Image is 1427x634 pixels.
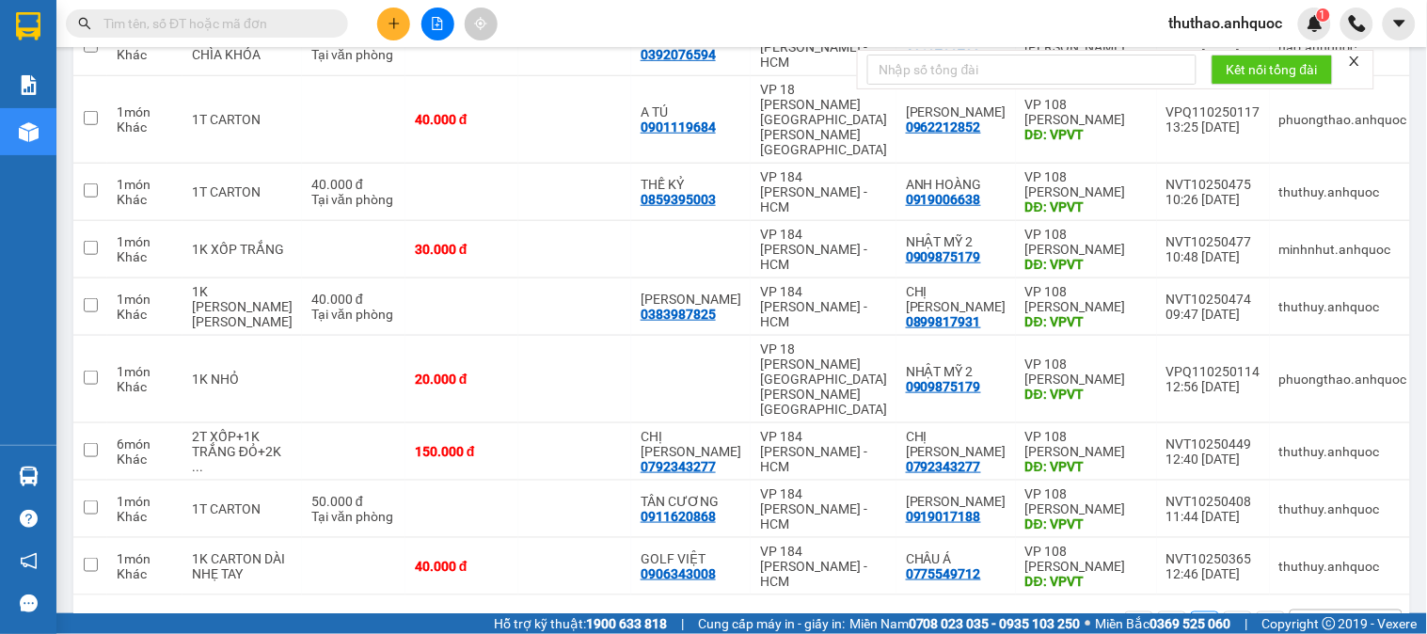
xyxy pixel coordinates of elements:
div: 1T CARTON [192,184,293,199]
div: 6 món [117,436,173,452]
div: 20.000 đ [415,372,509,387]
span: Miền Bắc [1096,613,1231,634]
div: 0911620868 [641,509,716,524]
img: warehouse-icon [19,467,39,486]
div: 13:25 [DATE] [1166,119,1261,135]
div: CHỊ HÀ [906,284,1007,314]
div: VP 18 [PERSON_NAME] [GEOGRAPHIC_DATA][PERSON_NAME][GEOGRAPHIC_DATA] [760,82,887,157]
img: phone-icon [1349,15,1366,32]
strong: 0708 023 035 - 0935 103 250 [909,616,1081,631]
span: 1 [1320,8,1326,22]
div: 1T CARTON [192,501,293,516]
div: 150.000 đ [415,444,509,459]
span: search [78,17,91,30]
div: 1T CARTON [192,112,293,127]
img: icon-new-feature [1307,15,1324,32]
input: Tìm tên, số ĐT hoặc mã đơn [103,13,325,34]
button: caret-down [1383,8,1416,40]
span: Hỗ trợ kỹ thuật: [494,613,667,634]
div: VP 18 [PERSON_NAME] [GEOGRAPHIC_DATA][PERSON_NAME][GEOGRAPHIC_DATA] [760,341,887,417]
div: DĐ: VPVT [1025,257,1148,272]
div: DĐ: VPVT [1025,387,1148,402]
div: NHẬT MỸ 2 [906,364,1007,379]
span: Cung cấp máy in - giấy in: [698,613,845,634]
div: VP 184 [PERSON_NAME] - HCM [760,544,887,589]
strong: 0369 525 060 [1150,616,1231,631]
div: ANH HOÀNG [906,177,1007,192]
img: warehouse-icon [19,122,39,142]
div: NVT10250408 [1166,494,1261,509]
div: VP 108 [PERSON_NAME] [1025,284,1148,314]
div: Tại văn phòng [311,307,396,322]
span: plus [388,17,401,30]
div: phuongthao.anhquoc [1279,372,1407,387]
div: DĐ: VPVT [1025,199,1148,214]
div: VP 108 [PERSON_NAME] [1025,544,1148,574]
div: VP 184 [PERSON_NAME] - HCM [760,284,887,329]
span: ⚪️ [1086,620,1091,627]
div: 0901119684 [641,119,716,135]
div: VPQ110250117 [1166,104,1261,119]
div: 1 món [117,177,173,192]
div: 0909875179 [906,249,981,264]
sup: 1 [1317,8,1330,22]
div: 1 món [117,494,173,509]
span: aim [474,17,487,30]
span: Kết nối tổng đài [1227,59,1318,80]
div: 0792343277 [641,459,716,474]
div: 0383987825 [641,307,716,322]
button: plus [377,8,410,40]
div: Khác [117,249,173,264]
div: 50.000 đ [311,494,396,509]
span: Miền Nam [849,613,1081,634]
span: copyright [1323,617,1336,630]
div: VP 108 [PERSON_NAME] [1025,169,1148,199]
div: 1 món [117,104,173,119]
div: Khác [117,47,173,62]
div: ANH BẢO [641,292,741,307]
div: thuthuy.anhquoc [1279,444,1407,459]
span: notification [20,552,38,570]
div: 1K TRẮNG VÀNG QUẤN CHUNG [192,284,293,329]
div: NHẬT MỸ 2 [906,234,1007,249]
div: A TÚ [641,104,741,119]
div: 1K XỐP TRẮNG [192,242,293,257]
div: thuthuy.anhquoc [1279,501,1407,516]
div: Khác [117,119,173,135]
div: thuthuy.anhquoc [1279,299,1407,314]
div: Khác [117,566,173,581]
div: VP 108 [PERSON_NAME] [1025,486,1148,516]
div: 09:47 [DATE] [1166,307,1261,322]
div: 1 món [117,551,173,566]
div: TÂN CƯƠNG [641,494,741,509]
div: CHỊ VY [906,429,1007,459]
button: file-add [421,8,454,40]
div: 0859395003 [641,192,716,207]
div: NVT10250477 [1166,234,1261,249]
div: CHÂU Á [906,551,1007,566]
div: Tại văn phòng [311,509,396,524]
span: thuthao.anhquoc [1154,11,1298,35]
span: | [1245,613,1248,634]
img: solution-icon [19,75,39,95]
div: 11:44 [DATE] [1166,509,1261,524]
div: VP 184 [PERSON_NAME] - HCM [760,169,887,214]
div: 30.000 đ [415,242,509,257]
div: VP 184 [PERSON_NAME] - HCM [760,227,887,272]
div: 10:26 [DATE] [1166,192,1261,207]
div: Khác [117,307,173,322]
img: logo-vxr [16,12,40,40]
div: 40.000 đ [311,177,396,192]
div: VP 108 [PERSON_NAME] [1025,227,1148,257]
div: thuthuy.anhquoc [1279,559,1407,574]
span: close [1348,55,1361,68]
div: NHẸ TAY [192,566,293,581]
div: CHỊ UYÊN [906,104,1007,119]
div: DĐ: VPVT [1025,459,1148,474]
div: 0909875179 [906,379,981,394]
div: NVT10250449 [1166,436,1261,452]
div: Khác [117,452,173,467]
div: 1 món [117,234,173,249]
div: 0392076594 [641,47,716,62]
div: Khác [117,509,173,524]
